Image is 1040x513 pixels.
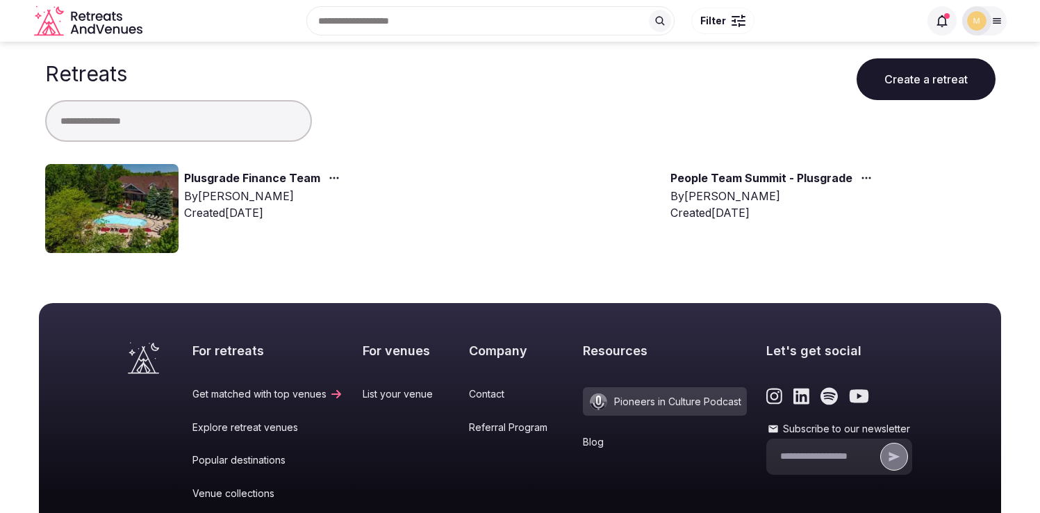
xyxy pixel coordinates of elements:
[192,453,343,467] a: Popular destinations
[184,188,345,204] div: By [PERSON_NAME]
[583,435,747,449] a: Blog
[670,204,877,221] div: Created [DATE]
[45,61,127,86] h1: Retreats
[766,422,912,436] label: Subscribe to our newsletter
[34,6,145,37] a: Visit the homepage
[670,188,877,204] div: By [PERSON_NAME]
[184,170,320,188] a: Plusgrade Finance Team
[700,14,726,28] span: Filter
[793,387,809,405] a: Link to the retreats and venues LinkedIn page
[967,11,987,31] img: mana.vakili
[766,387,782,405] a: Link to the retreats and venues Instagram page
[469,387,564,401] a: Contact
[192,487,343,500] a: Venue collections
[857,58,996,100] button: Create a retreat
[128,342,159,374] a: Visit the homepage
[363,387,449,401] a: List your venue
[583,342,747,359] h2: Resources
[192,342,343,359] h2: For retreats
[184,204,345,221] div: Created [DATE]
[691,8,754,34] button: Filter
[531,164,665,253] img: Top retreat image for the retreat: People Team Summit - Plusgrade
[469,421,564,434] a: Referral Program
[192,421,343,434] a: Explore retreat venues
[820,387,838,405] a: Link to the retreats and venues Spotify page
[363,342,449,359] h2: For venues
[45,164,179,253] img: Top retreat image for the retreat: Plusgrade Finance Team
[766,342,912,359] h2: Let's get social
[469,342,564,359] h2: Company
[670,170,852,188] a: People Team Summit - Plusgrade
[583,387,747,416] a: Pioneers in Culture Podcast
[849,387,869,405] a: Link to the retreats and venues Youtube page
[192,387,343,401] a: Get matched with top venues
[34,6,145,37] svg: Retreats and Venues company logo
